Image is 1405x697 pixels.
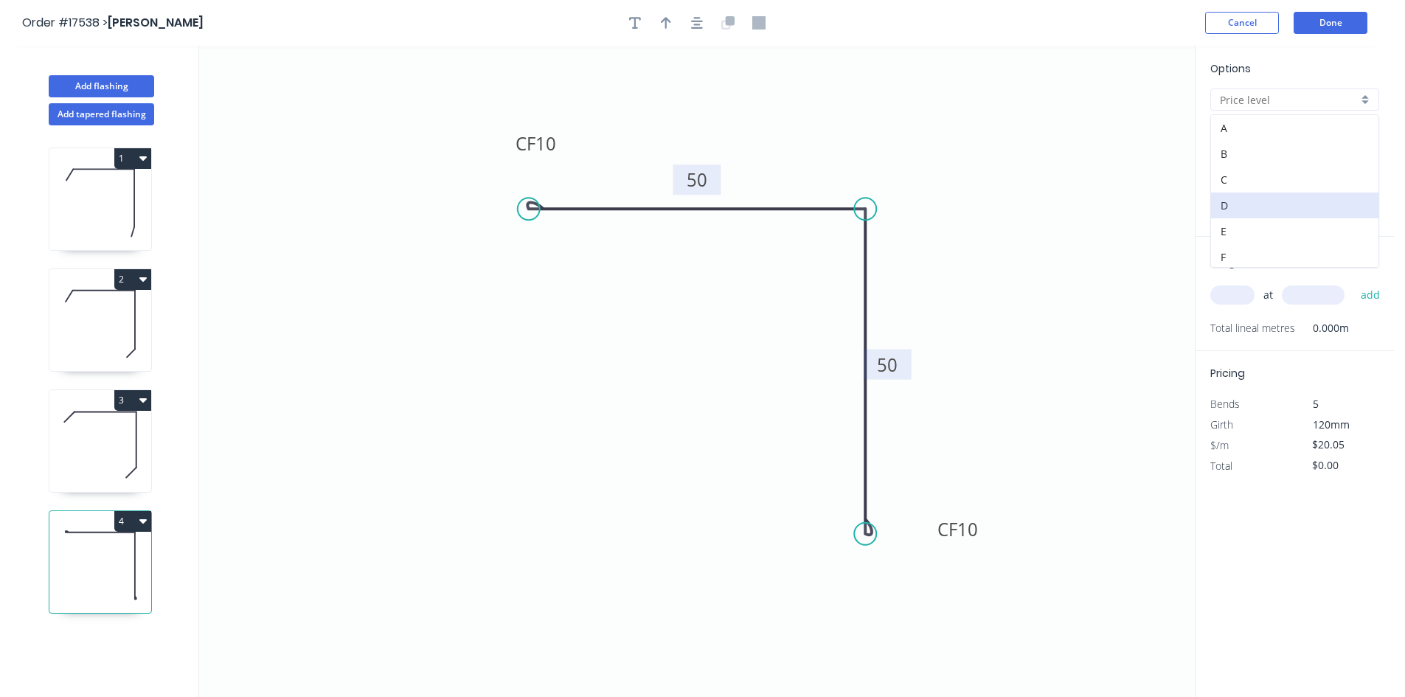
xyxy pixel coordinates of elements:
div: D [1211,193,1378,218]
div: A [1211,115,1378,141]
span: Girth [1210,417,1233,431]
div: E [1211,218,1378,244]
span: Bends [1210,397,1240,411]
span: Options [1210,61,1251,76]
button: add [1353,282,1388,308]
span: Pricing [1210,366,1245,381]
button: 4 [114,511,151,532]
tspan: 10 [957,518,978,542]
tspan: 50 [877,353,898,377]
span: $/m [1210,438,1229,452]
span: 120mm [1313,417,1350,431]
span: Total lineal metres [1210,318,1295,339]
tspan: 50 [687,167,707,192]
button: Cancel [1205,12,1279,34]
button: Add flashing [49,75,154,97]
tspan: CF [937,518,957,542]
button: 2 [114,269,151,290]
span: [PERSON_NAME] [108,14,204,31]
tspan: CF [516,131,535,156]
button: 3 [114,390,151,411]
span: 0.000m [1295,318,1349,339]
span: at [1263,285,1273,305]
span: Total [1210,459,1232,473]
div: F [1211,244,1378,270]
button: 1 [114,148,151,169]
input: Price level [1220,92,1358,108]
button: Add tapered flashing [49,103,154,125]
span: 5 [1313,397,1319,411]
button: Done [1294,12,1367,34]
div: B [1211,141,1378,167]
span: Order #17538 > [22,14,108,31]
div: C [1211,167,1378,193]
svg: 0 [199,46,1195,697]
tspan: 10 [535,131,556,156]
